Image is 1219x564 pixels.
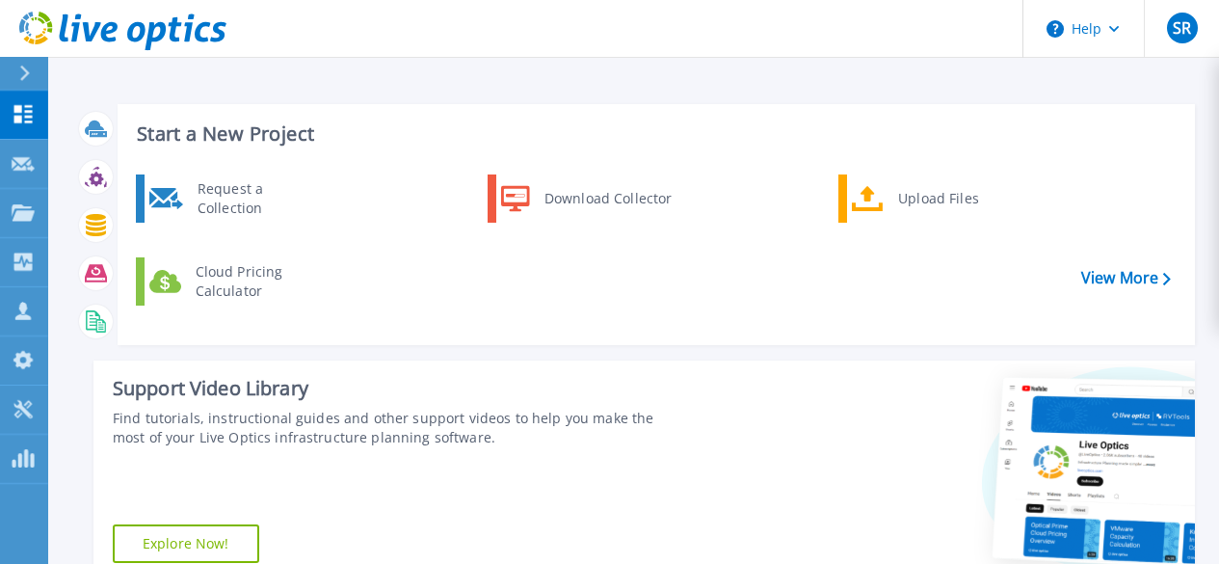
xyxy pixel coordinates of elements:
[188,179,329,218] div: Request a Collection
[137,123,1170,145] h3: Start a New Project
[136,257,333,306] a: Cloud Pricing Calculator
[888,179,1031,218] div: Upload Files
[535,179,680,218] div: Download Collector
[838,175,1036,223] a: Upload Files
[1081,269,1171,287] a: View More
[1173,20,1191,36] span: SR
[113,524,259,563] a: Explore Now!
[186,262,329,301] div: Cloud Pricing Calculator
[488,175,685,223] a: Download Collector
[113,376,685,401] div: Support Video Library
[113,409,685,447] div: Find tutorials, instructional guides and other support videos to help you make the most of your L...
[136,175,333,223] a: Request a Collection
